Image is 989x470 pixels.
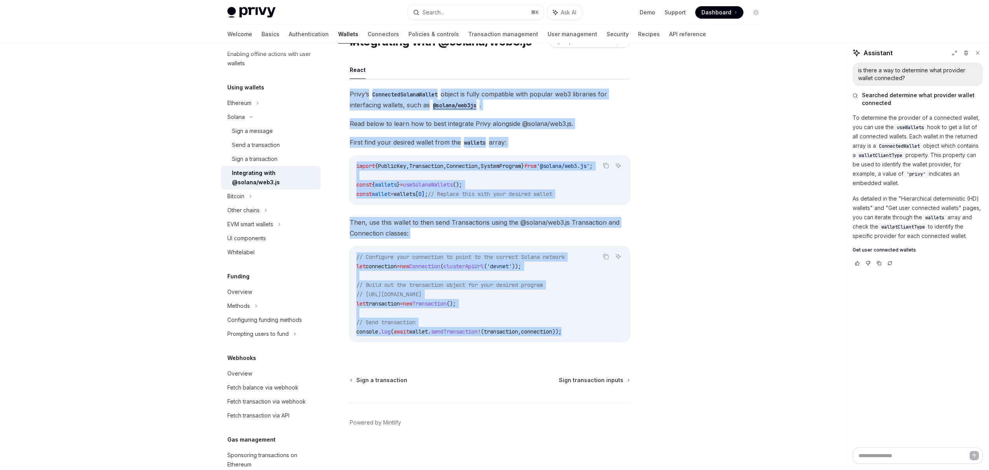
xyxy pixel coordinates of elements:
a: Fetch balance via webhook [221,381,321,395]
span: from [524,162,537,169]
span: Dashboard [701,9,731,16]
a: Whitelabel [221,245,321,259]
span: useSolanaWallets [403,181,453,188]
span: . [378,328,381,335]
span: wallet [372,190,391,197]
div: EVM smart wallets [227,220,273,229]
span: Sign transaction inputs [559,376,623,384]
a: Overview [221,367,321,381]
div: Fetch transaction via webhook [227,397,306,406]
span: ! [478,328,481,335]
div: Whitelabel [227,248,255,257]
code: wallets [461,138,489,147]
a: Security [607,25,629,44]
span: await [394,328,409,335]
img: light logo [227,7,276,18]
h5: Using wallets [227,83,264,92]
span: } [521,162,524,169]
a: Powered by Mintlify [350,419,401,426]
a: Wallets [338,25,358,44]
span: log [381,328,391,335]
a: @solana/web3js [430,101,480,109]
span: )); [552,328,562,335]
span: let [356,300,366,307]
span: Connection [409,263,440,270]
div: Sign a message [232,126,273,136]
span: '@solana/web3.js' [537,162,590,169]
button: Ask AI [548,5,582,19]
span: ( [481,328,484,335]
span: import [356,162,375,169]
a: API reference [669,25,706,44]
a: Support [665,9,686,16]
span: const [356,190,372,197]
button: Copy the contents from the code block [601,252,611,262]
span: (); [453,181,462,188]
span: . [428,328,431,335]
a: UI components [221,231,321,245]
div: Overview [227,369,252,378]
span: Transaction [409,162,443,169]
button: Toggle dark mode [750,6,762,19]
span: Then, use this wallet to then send Transactions using the @solana/web3.js Transaction and Connect... [350,217,630,239]
span: , [478,162,481,169]
div: Methods [227,301,250,311]
span: { [372,181,375,188]
div: Fetch balance via webhook [227,383,298,392]
span: Read below to learn how to best integrate Privy alongside @solana/web3.js. [350,118,630,129]
span: // [URL][DOMAIN_NAME] [356,291,422,298]
a: Configuring funding methods [221,313,321,327]
span: useWallets [897,124,924,131]
a: Dashboard [695,6,743,19]
span: ⌘ K [531,9,539,16]
span: (); [447,300,456,307]
span: Assistant [863,48,893,58]
div: Bitcoin [227,192,244,201]
span: SystemProgram [481,162,521,169]
p: To determine the provider of a connected wallet, you can use the hook to get a list of all connec... [853,113,983,188]
span: = [400,181,403,188]
a: Authentication [289,25,329,44]
span: // Send transaction [356,319,415,326]
span: Ask AI [561,9,576,16]
div: Overview [227,287,252,297]
span: , [443,162,447,169]
span: wallet [409,328,428,335]
span: wallets [925,215,944,221]
span: , [518,328,521,335]
span: console [356,328,378,335]
span: Get user connected wallets [853,247,916,253]
a: Send a transaction [221,138,321,152]
a: Fetch transaction via API [221,409,321,423]
button: Copy the contents from the code block [601,161,611,171]
span: ]; [422,190,428,197]
a: Get user connected wallets [853,247,983,253]
span: = [391,190,394,197]
span: Searched determine what provider wallet connected [862,91,983,107]
a: User management [548,25,597,44]
button: Ask AI [613,252,623,262]
span: ( [440,263,443,270]
span: [ [415,190,419,197]
code: ConnectedSolanaWallet [369,90,441,99]
span: = [400,300,403,307]
span: // Replace this with your desired wallet [428,190,552,197]
div: Search... [422,8,444,17]
a: Overview [221,285,321,299]
a: Fetch transaction via webhook [221,395,321,409]
div: Prompting users to fund [227,329,289,339]
span: const [356,181,372,188]
h5: Gas management [227,435,276,444]
div: Fetch transaction via API [227,411,290,420]
span: )); [512,263,521,270]
span: ( [484,263,487,270]
span: } [397,181,400,188]
span: Connection [447,162,478,169]
div: Ethereum [227,98,251,108]
a: Sign transaction inputs [559,376,629,384]
span: ConnectedWallet [879,143,920,149]
span: new [400,263,409,270]
p: As detailed in the "Hierarchical deterministic (HD) wallets" and "Get user connected wallets" pag... [853,194,983,241]
span: PublicKey [378,162,406,169]
div: Sponsoring transactions on Ethereum [227,451,316,469]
